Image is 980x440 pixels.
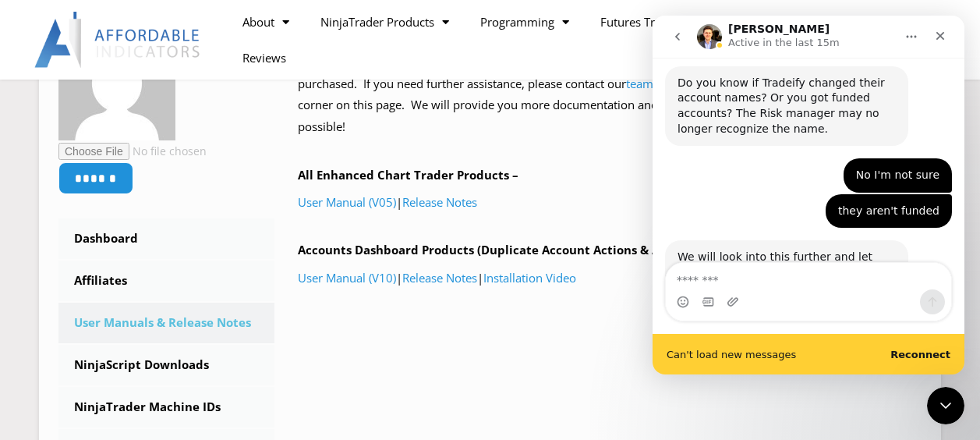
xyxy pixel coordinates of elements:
a: NinjaScript Downloads [58,345,274,385]
iframe: Intercom live chat [927,387,964,424]
a: Affiliates [58,261,274,301]
b: All Enhanced Chart Trader Products – [298,167,518,183]
a: Futures Trading [585,4,715,40]
a: User Manual (V05) [298,194,396,210]
a: Dashboard [58,218,274,259]
p: | | [298,268,922,289]
a: Release Notes [402,270,477,286]
a: NinjaTrader Machine IDs [58,387,274,428]
a: User Manuals & Release Notes [58,303,274,343]
a: Installation Video [483,270,576,286]
a: User Manual (V10) [298,270,396,286]
b: Accounts Dashboard Products (Duplicate Account Actions & Account Risk Manager) – [298,242,795,257]
a: About [227,4,305,40]
p: Welcome to the library! User Manuals and Release notes are available below based on the products ... [298,51,922,138]
p: | [298,192,922,214]
img: LogoAI | Affordable Indicators – NinjaTrader [34,12,202,68]
a: Reviews [227,40,302,76]
img: e8cd05920bccfee8c9a44c4783733eb7d615393d438066d692e52d8d0656a0aa [58,23,175,140]
nav: Menu [227,4,760,76]
a: team [626,76,653,91]
a: NinjaTrader Products [305,4,465,40]
a: Programming [465,4,585,40]
iframe: Intercom live chat [653,16,964,374]
a: Release Notes [402,194,477,210]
